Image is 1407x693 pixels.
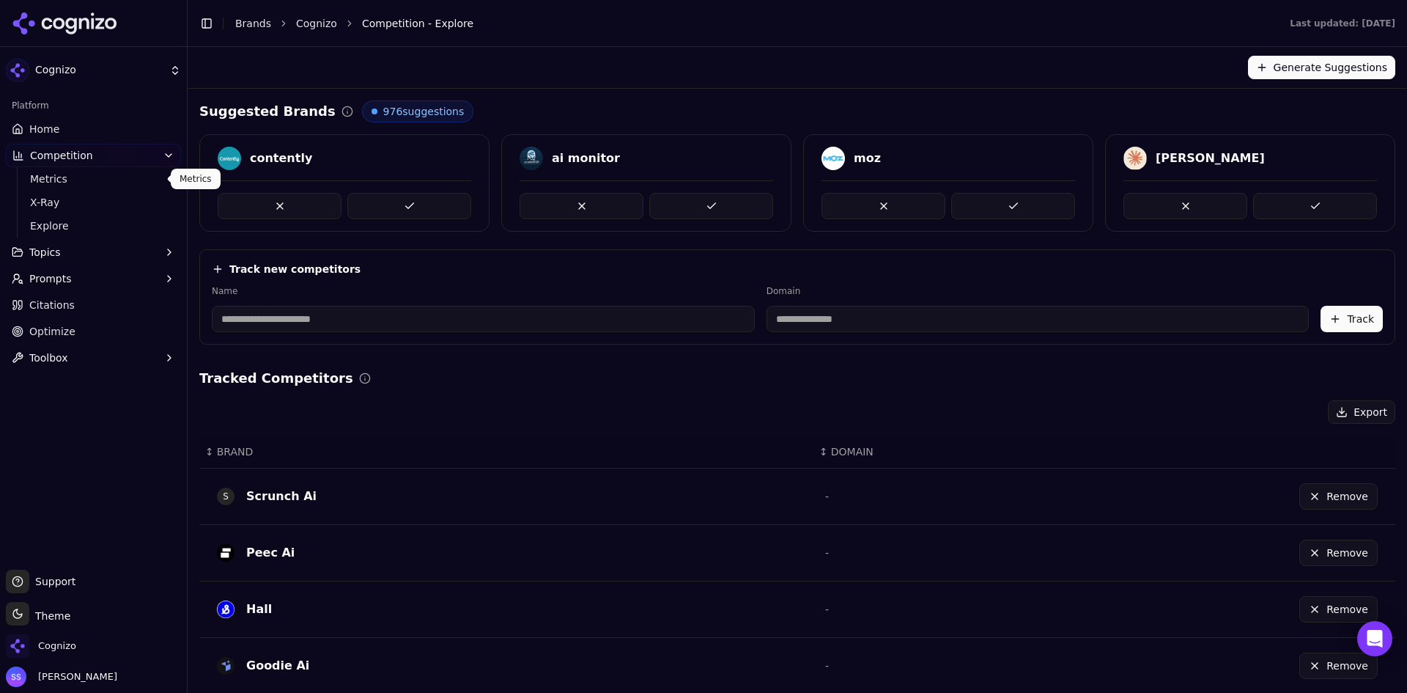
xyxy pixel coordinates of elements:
[229,262,361,276] h4: Track new competitors
[30,148,93,163] span: Competition
[1328,400,1395,424] button: Export
[199,101,336,122] h2: Suggested Brands
[819,444,1066,459] div: ↕DOMAIN
[29,324,75,339] span: Optimize
[217,601,234,618] img: hall
[825,604,829,615] span: -
[296,16,337,31] a: Cognizo
[6,144,181,167] button: Competition
[38,639,76,653] span: Cognizo
[29,574,75,589] span: Support
[250,150,312,167] div: contently
[246,601,272,618] div: Hall
[825,491,829,502] span: -
[29,122,59,136] span: Home
[199,368,353,389] h2: Tracked Competitors
[6,634,29,658] img: Cognizo
[6,267,181,290] button: Prompts
[29,610,70,622] span: Theme
[29,298,75,312] span: Citations
[180,173,212,185] p: Metrics
[24,192,163,213] a: X-Ray
[854,150,881,167] div: moz
[24,169,163,189] a: Metrics
[218,147,241,170] img: contently
[199,436,813,469] th: BRAND
[383,104,465,119] span: 976 suggestions
[29,271,72,286] span: Prompts
[6,117,181,141] a: Home
[235,18,271,29] a: Brands
[1299,653,1378,679] button: Remove
[1299,483,1378,510] button: Remove
[1248,56,1395,79] button: Generate Suggestions
[1299,596,1378,623] button: Remove
[1156,150,1265,167] div: [PERSON_NAME]
[767,285,1310,297] label: Domain
[217,657,234,675] img: Goodie AI
[217,488,234,505] span: S
[6,293,181,317] a: Citations
[6,667,117,687] button: Open user button
[6,94,181,117] div: Platform
[1357,621,1392,656] div: Open Intercom Messenger
[24,216,163,236] a: Explore
[825,547,829,559] span: -
[825,660,829,672] span: -
[246,544,295,562] div: Peec Ai
[29,351,68,365] span: Toolbox
[362,16,473,31] span: Competition - Explore
[32,670,117,683] span: [PERSON_NAME]
[217,444,254,459] span: BRAND
[6,346,181,370] button: Toolbox
[29,245,61,260] span: Topics
[1299,540,1378,566] button: Remove
[35,64,163,77] span: Cognizo
[205,444,808,459] div: ↕BRAND
[821,147,845,170] img: moz
[813,436,1072,469] th: DOMAIN
[246,657,309,675] div: Goodie Ai
[30,195,158,210] span: X-Ray
[246,488,317,505] div: Scrunch Ai
[6,634,76,658] button: Open organization switcher
[6,241,181,264] button: Topics
[6,667,26,687] img: Salih Sağdilek
[30,219,158,233] span: Explore
[6,59,29,82] img: Cognizo
[1290,18,1395,29] div: Last updated: [DATE]
[520,147,543,170] img: ai monitor
[552,150,620,167] div: ai monitor
[212,285,755,297] label: Name
[831,444,874,459] span: DOMAIN
[6,320,181,343] a: Optimize
[217,544,234,562] img: peec ai
[30,172,158,186] span: Metrics
[1321,306,1383,332] button: Track
[235,16,1260,31] nav: breadcrumb
[1123,147,1147,170] img: claude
